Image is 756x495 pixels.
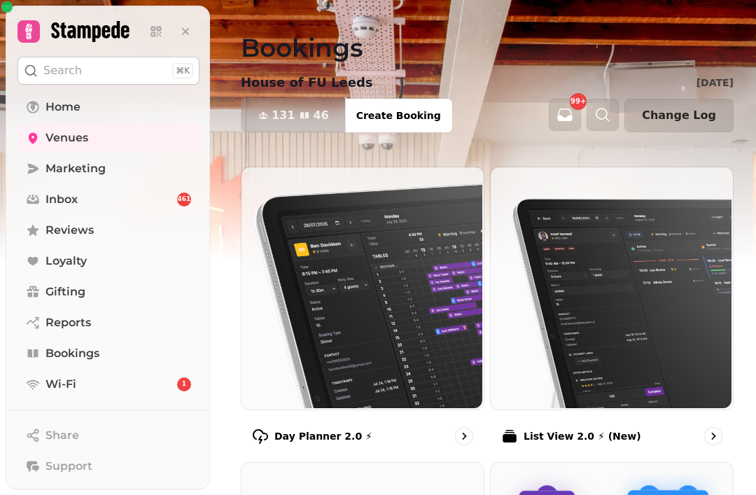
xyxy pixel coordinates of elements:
span: Venues [45,130,88,146]
a: Home [17,93,199,121]
a: List View 2.0 ⚡ (New)List View 2.0 ⚡ (New) [490,167,734,456]
a: Gifting [17,278,199,306]
a: Marketing [17,155,199,183]
span: Share [45,427,79,444]
a: Venues [17,124,199,152]
a: Reviews [17,216,199,244]
span: 46 [313,110,328,121]
a: Wi-Fi1 [17,370,199,398]
span: Gifting [45,284,85,300]
p: Day Planner 2.0 ⚡ [274,429,372,443]
span: Create Booking [356,111,441,120]
span: 461 [178,195,191,204]
button: Change Log [624,99,734,132]
button: Search⌘K [17,57,199,85]
p: Search [43,62,82,79]
span: Change Log [642,110,716,121]
span: Home [45,99,80,116]
span: 131 [272,110,295,121]
a: Bookings [17,340,199,368]
p: [DATE] [696,76,734,90]
svg: go to [457,429,471,443]
p: List View 2.0 ⚡ (New) [524,429,641,443]
a: Reports [17,309,199,337]
button: Support [17,452,199,480]
div: ⌘K [172,63,193,78]
img: List View 2.0 ⚡ (New) [489,166,731,408]
button: Create Booking [345,99,452,132]
img: Day Planner 2.0 ⚡ [240,166,482,408]
a: Loyalty [17,247,199,275]
a: Day Planner 2.0 ⚡Day Planner 2.0 ⚡ [241,167,484,456]
span: Bookings [45,345,99,362]
span: Marketing [45,160,106,177]
a: Inbox461 [17,186,199,214]
span: Loyalty [45,253,87,270]
button: 13146 [241,99,346,132]
span: 99+ [570,98,586,105]
button: Share [17,421,199,449]
span: Inbox [45,191,78,208]
span: Wi-Fi [45,376,76,393]
span: Reports [45,314,91,331]
span: Reviews [45,222,94,239]
p: House of FU Leeds [241,73,373,92]
svg: go to [706,429,720,443]
span: 1 [182,379,186,389]
span: Support [45,458,92,475]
